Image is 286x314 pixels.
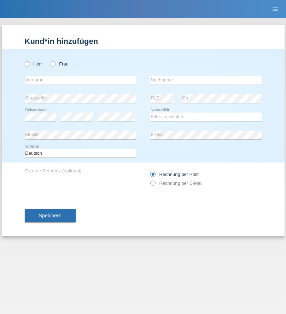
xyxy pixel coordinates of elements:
[25,37,262,46] h1: Kund*in hinzufügen
[39,213,62,218] span: Speichern
[150,172,199,177] label: Rechnung per Post
[150,172,155,181] input: Rechnung per Post
[25,61,42,67] label: Herr
[25,209,76,222] button: Speichern
[272,6,279,13] i: menu
[51,61,55,66] input: Frau
[150,181,203,186] label: Rechnung per E-Mail
[268,7,282,11] a: menu
[25,61,29,66] input: Herr
[150,181,155,189] input: Rechnung per E-Mail
[51,61,69,67] label: Frau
